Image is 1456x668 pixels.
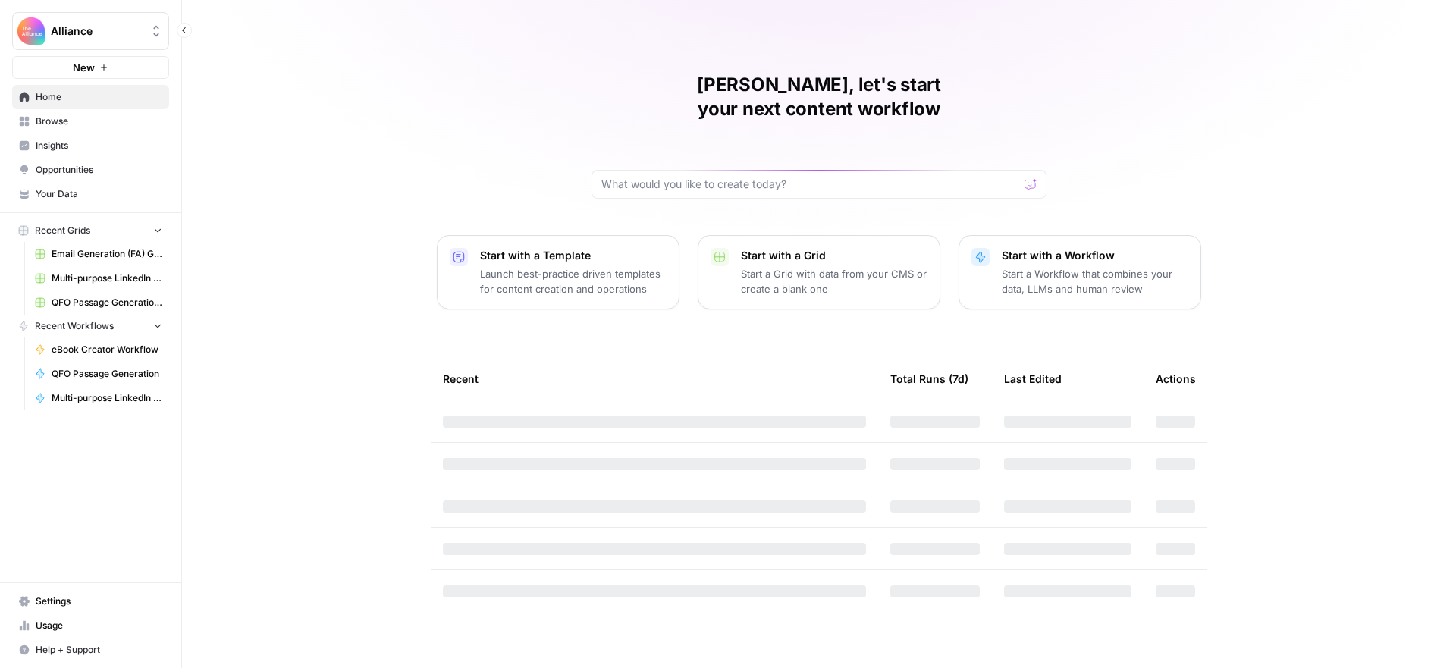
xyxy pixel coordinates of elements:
[741,248,927,263] p: Start with a Grid
[52,367,162,381] span: QFO Passage Generation
[480,248,667,263] p: Start with a Template
[437,235,679,309] button: Start with a TemplateLaunch best-practice driven templates for content creation and operations
[28,386,169,410] a: Multi-purpose LinkedIn Workflow
[28,337,169,362] a: eBook Creator Workflow
[591,73,1046,121] h1: [PERSON_NAME], let's start your next content workflow
[601,177,1018,192] input: What would you like to create today?
[36,90,162,104] span: Home
[36,139,162,152] span: Insights
[52,391,162,405] span: Multi-purpose LinkedIn Workflow
[36,619,162,632] span: Usage
[12,589,169,613] a: Settings
[28,362,169,386] a: QFO Passage Generation
[17,17,45,45] img: Alliance Logo
[12,638,169,662] button: Help + Support
[36,114,162,128] span: Browse
[698,235,940,309] button: Start with a GridStart a Grid with data from your CMS or create a blank one
[12,182,169,206] a: Your Data
[12,56,169,79] button: New
[12,12,169,50] button: Workspace: Alliance
[12,109,169,133] a: Browse
[35,319,114,333] span: Recent Workflows
[28,242,169,266] a: Email Generation (FA) Grid
[36,163,162,177] span: Opportunities
[51,24,143,39] span: Alliance
[1002,266,1188,296] p: Start a Workflow that combines your data, LLMs and human review
[890,358,968,400] div: Total Runs (7d)
[36,187,162,201] span: Your Data
[28,290,169,315] a: QFO Passage Generation Grid (PMA)
[12,85,169,109] a: Home
[12,219,169,242] button: Recent Grids
[35,224,90,237] span: Recent Grids
[52,247,162,261] span: Email Generation (FA) Grid
[959,235,1201,309] button: Start with a WorkflowStart a Workflow that combines your data, LLMs and human review
[52,271,162,285] span: Multi-purpose LinkedIn Workflow Grid
[36,643,162,657] span: Help + Support
[12,158,169,182] a: Opportunities
[741,266,927,296] p: Start a Grid with data from your CMS or create a blank one
[1156,358,1196,400] div: Actions
[1002,248,1188,263] p: Start with a Workflow
[28,266,169,290] a: Multi-purpose LinkedIn Workflow Grid
[12,315,169,337] button: Recent Workflows
[52,296,162,309] span: QFO Passage Generation Grid (PMA)
[1004,358,1062,400] div: Last Edited
[36,594,162,608] span: Settings
[443,358,866,400] div: Recent
[52,343,162,356] span: eBook Creator Workflow
[12,133,169,158] a: Insights
[480,266,667,296] p: Launch best-practice driven templates for content creation and operations
[12,613,169,638] a: Usage
[73,60,95,75] span: New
